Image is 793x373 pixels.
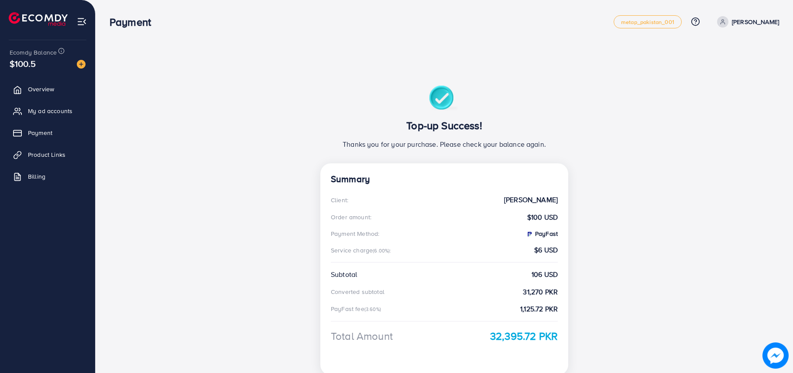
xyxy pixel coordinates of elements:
strong: $6 USD [534,245,558,255]
small: (3.60%) [364,306,381,313]
a: My ad accounts [7,102,89,120]
img: menu [77,17,87,27]
div: Service charge [331,246,394,255]
span: Payment [28,128,52,137]
a: Payment [7,124,89,142]
h3: Payment [110,16,158,28]
p: [PERSON_NAME] [732,17,779,27]
strong: 32,395.72 PKR [490,328,558,344]
div: Total Amount [331,328,393,344]
a: metap_pakistan_001 [614,15,682,28]
div: Converted subtotal [331,287,384,296]
img: image [77,60,86,69]
a: Product Links [7,146,89,163]
strong: PayFast [526,229,558,238]
h3: Top-up Success! [331,119,558,132]
div: PayFast fee [331,304,384,313]
img: image [762,342,789,369]
div: Subtotal [331,269,357,280]
small: (6.00%): [373,247,391,254]
span: metap_pakistan_001 [621,19,674,25]
strong: [PERSON_NAME] [504,195,558,205]
img: success [429,86,460,112]
strong: 106 USD [532,269,558,280]
a: Overview [7,80,89,98]
a: [PERSON_NAME] [714,16,779,28]
strong: 1,125.72 PKR [520,304,558,314]
span: $100.5 [10,57,36,70]
span: Overview [28,85,54,93]
strong: 31,270 PKR [523,287,558,297]
h4: Summary [331,174,558,185]
div: Client: [331,196,348,204]
img: PayFast [526,231,533,238]
span: My ad accounts [28,107,72,115]
a: Billing [7,168,89,185]
span: Ecomdy Balance [10,48,57,57]
div: Payment Method: [331,229,379,238]
div: Order amount: [331,213,371,221]
p: Thanks you for your purchase. Please check your balance again. [331,139,558,149]
span: Product Links [28,150,65,159]
img: logo [9,12,68,26]
span: Billing [28,172,45,181]
strong: $100 USD [527,212,558,222]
